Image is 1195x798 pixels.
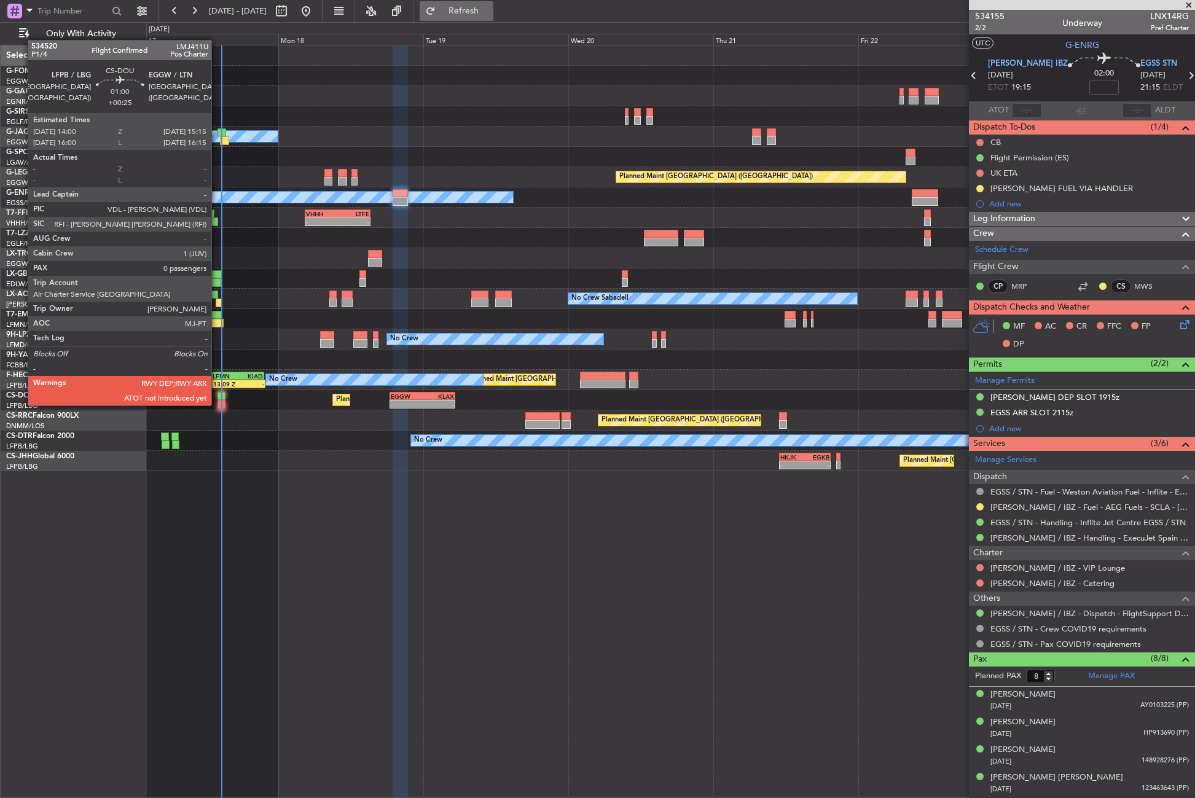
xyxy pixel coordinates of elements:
a: Manage Services [975,454,1036,466]
span: G-JAGA [6,128,34,136]
span: [DATE] [1140,69,1166,82]
a: EGGW/LTN [6,138,43,147]
span: 123463643 (PP) [1142,783,1189,794]
span: Flight Crew [973,260,1019,274]
span: (8/8) [1151,652,1169,665]
div: VHHH [306,210,337,217]
a: EGSS / STN - Fuel - Weston Aviation Fuel - Inflite - EGSS / STN [990,487,1189,497]
a: Manage PAX [1088,670,1135,683]
button: Only With Activity [14,24,133,44]
a: G-LEGCLegacy 600 [6,169,72,176]
a: VHHH/HKG [6,219,42,228]
a: EGSS / STN - Crew COVID19 requirements [990,624,1146,634]
div: - [338,218,369,225]
div: EGKB [805,453,829,461]
a: MRP [1011,281,1039,292]
span: 02:00 [1094,68,1114,80]
span: G-SIRS [6,108,29,115]
span: [PERSON_NAME] IBZ [988,58,1068,70]
a: [PERSON_NAME] / IBZ - Handling - ExecuJet Spain [PERSON_NAME] / IBZ [990,533,1189,543]
span: CS-DTR [6,432,33,440]
span: T7-LZZI [6,230,31,237]
span: MF [1013,321,1025,333]
div: 13:09 Z [213,380,238,388]
a: [PERSON_NAME] / IBZ - VIP Lounge [990,563,1125,573]
span: AC [1045,321,1056,333]
div: No Crew [390,330,418,348]
a: CS-RRCFalcon 900LX [6,412,79,420]
div: Fri 22 [858,34,1003,45]
input: Trip Number [37,2,108,20]
a: DNMM/LOS [6,421,44,431]
span: Leg Information [973,212,1035,226]
span: [DATE] [990,757,1011,766]
div: - [805,461,829,469]
div: LFMN [213,372,238,380]
div: Planned Maint [GEOGRAPHIC_DATA] ([GEOGRAPHIC_DATA]) [903,452,1097,470]
div: [PERSON_NAME] [990,689,1056,701]
span: Crew [973,227,994,241]
div: UK ETA [990,168,1017,178]
div: Thu 21 [713,34,858,45]
span: Pref Charter [1150,23,1189,33]
span: 9H-YAA [6,351,34,359]
a: CS-DTRFalcon 2000 [6,432,74,440]
div: - [780,461,805,469]
a: LGAV/ATH [6,158,39,167]
span: [DATE] [990,702,1011,711]
div: LTFE [338,210,369,217]
a: T7-LZZIPraetor 600 [6,230,72,237]
div: Tue 19 [423,34,568,45]
span: Refresh [438,7,490,15]
span: ELDT [1163,82,1183,94]
span: FP [1142,321,1151,333]
button: Refresh [420,1,493,21]
span: (2/2) [1151,357,1169,370]
span: LX-GBH [6,270,33,278]
div: KLAX [422,393,453,400]
div: - [239,380,264,388]
span: Dispatch [973,470,1007,484]
a: FCBB/BZV [6,361,39,370]
a: G-GARECessna Citation XLS+ [6,88,108,95]
span: AY0103225 (PP) [1140,700,1189,711]
span: Dispatch Checks and Weather [973,300,1090,315]
a: G-FOMOGlobal 6000 [6,68,79,75]
a: Manage Permits [975,375,1035,387]
div: No Crew [414,431,442,450]
span: ALDT [1155,104,1175,117]
span: G-GARE [6,88,34,95]
a: EGSS / STN - Pax COVID19 requirements [990,639,1141,649]
a: G-SIRSCitation Excel [6,108,77,115]
span: Charter [973,546,1003,560]
span: HP913690 (PP) [1143,728,1189,738]
a: [PERSON_NAME] / IBZ - Catering [990,578,1115,589]
label: Planned PAX [975,670,1021,683]
span: CR [1076,321,1087,333]
span: 9H-LPZ [6,331,31,338]
a: G-SPCYLegacy 650 [6,149,72,156]
span: CS-DOU [6,392,35,399]
div: Add new [989,423,1189,434]
a: LFPB/LBG [6,462,38,471]
span: [DATE] [990,784,1011,794]
div: [PERSON_NAME] [PERSON_NAME] [990,772,1123,784]
a: MWS [1134,281,1162,292]
span: LX-AOA [6,291,34,298]
a: EGGW/LTN [6,259,43,268]
span: T7-EMI [6,311,30,318]
div: KIAD [238,372,263,380]
a: 9H-YAAGlobal 5000 [6,351,76,359]
a: G-ENRGPraetor 600 [6,189,76,197]
div: Underway [1062,17,1102,29]
div: [PERSON_NAME] DEP SLOT 1915z [990,392,1119,402]
div: HKJK [780,453,805,461]
div: - [422,401,453,408]
div: Mon 18 [278,34,423,45]
div: EGSS ARR SLOT 2115z [990,407,1073,418]
div: Add new [989,198,1189,209]
span: ETOT [988,82,1008,94]
a: EGLF/FAB [6,239,38,248]
span: LX-TRO [6,250,33,257]
span: G-SPCY [6,149,33,156]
